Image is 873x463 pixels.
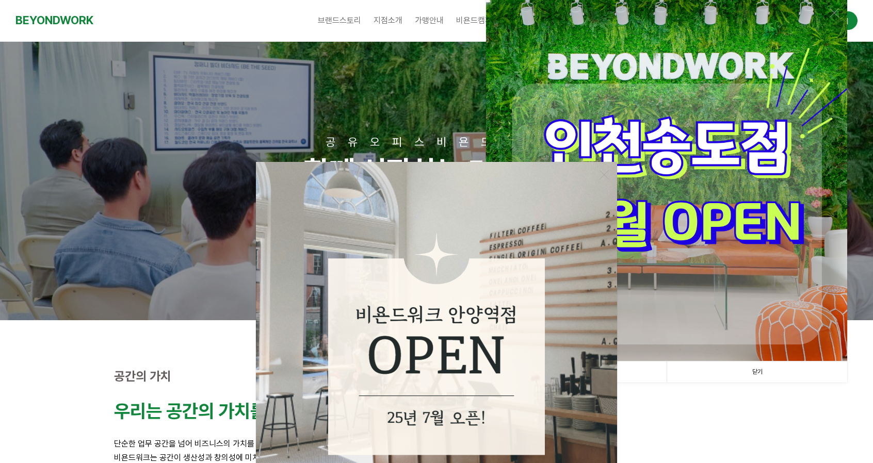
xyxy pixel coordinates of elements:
strong: 공간의 가치 [114,369,171,384]
a: 가맹안내 [409,8,450,34]
span: 가맹안내 [415,15,444,25]
span: 지점소개 [374,15,402,25]
span: 비욘드캠퍼스 [456,15,499,25]
p: 단순한 업무 공간을 넘어 비즈니스의 가치를 높이는 영감의 공간을 만듭니다. [114,437,759,451]
strong: 우리는 공간의 가치를 높입니다. [114,400,339,422]
a: BEYONDWORK [15,11,93,30]
span: 브랜드스토리 [318,15,361,25]
a: 비욘드캠퍼스 [450,8,506,34]
a: 닫기 [667,361,847,383]
a: 지점소개 [367,8,409,34]
a: 브랜드스토리 [312,8,367,34]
